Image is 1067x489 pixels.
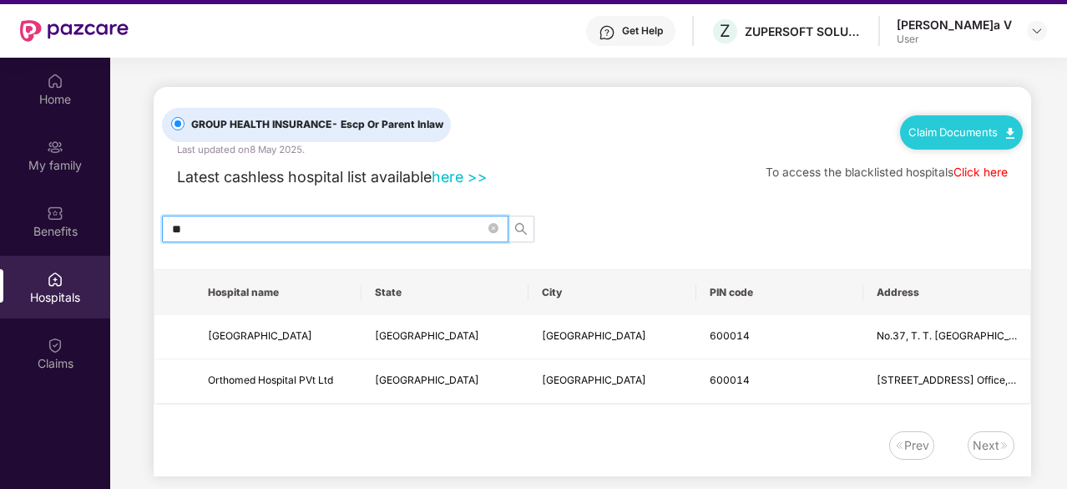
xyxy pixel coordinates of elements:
[542,374,646,386] span: [GEOGRAPHIC_DATA]
[973,436,999,455] div: Next
[47,73,63,89] img: svg+xml;base64,PHN2ZyBpZD0iSG9tZSIgeG1sbnM9Imh0dHA6Ly93d3cudzMub3JnLzIwMDAvc3ZnIiB3aWR0aD0iMjAiIG...
[894,441,904,451] img: svg+xml;base64,PHN2ZyB4bWxucz0iaHR0cDovL3d3dy53My5vcmcvMjAwMC9zdmciIHdpZHRoPSIxNiIgaGVpZ2h0PSIxNi...
[710,329,750,342] span: 600014
[710,374,750,386] span: 600014
[47,337,63,354] img: svg+xml;base64,PHN2ZyBpZD0iQ2xhaW0iIHhtbG5zPSJodHRwOi8vd3d3LnczLm9yZy8yMDAwL3N2ZyIgd2lkdGg9IjIwIi...
[331,118,443,130] span: - Escp Or Parent Inlaw
[362,270,528,315] th: State
[47,205,63,222] img: svg+xml;base64,PHN2ZyBpZD0iQmVuZWZpdHMiIHhtbG5zPSJodHRwOi8vd3d3LnczLm9yZy8yMDAwL3N2ZyIgd2lkdGg9Ij...
[542,329,646,342] span: [GEOGRAPHIC_DATA]
[208,329,312,342] span: [GEOGRAPHIC_DATA]
[863,359,1030,404] td: 83, Old No. 43, Royapettah High Road, Opp to E. B. Office, Rayapattah
[177,142,305,157] div: Last updated on 8 May 2025 .
[177,168,432,186] span: Latest cashless hospital list available
[208,374,333,386] span: Orthomed Hospital PVt Ltd
[528,359,695,404] td: Chennai
[488,223,498,233] span: close-circle
[908,125,1014,139] a: Claim Documents
[185,117,450,133] span: GROUP HEALTH INSURANCE
[362,315,528,359] td: Tamil Nadu
[432,168,488,186] a: here >>
[208,286,348,299] span: Hospital name
[897,33,1012,46] div: User
[863,315,1030,359] td: No.37, T. T. K Road, Royapettah
[47,271,63,288] img: svg+xml;base64,PHN2ZyBpZD0iSG9zcGl0YWxzIiB4bWxucz0iaHR0cDovL3d3dy53My5vcmcvMjAwMC9zdmciIHdpZHRoPS...
[599,24,615,41] img: svg+xml;base64,PHN2ZyBpZD0iSGVscC0zMngzMiIgeG1sbnM9Imh0dHA6Ly93d3cudzMub3JnLzIwMDAvc3ZnIiB3aWR0aD...
[897,17,1012,33] div: [PERSON_NAME]a V
[508,222,533,236] span: search
[488,221,498,237] span: close-circle
[20,20,129,42] img: New Pazcare Logo
[528,315,695,359] td: Chennai
[375,329,479,342] span: [GEOGRAPHIC_DATA]
[877,286,1017,299] span: Address
[1030,24,1044,38] img: svg+xml;base64,PHN2ZyBpZD0iRHJvcGRvd24tMzJ4MzIiIHhtbG5zPSJodHRwOi8vd3d3LnczLm9yZy8yMDAwL3N2ZyIgd2...
[195,359,362,404] td: Orthomed Hospital PVt Ltd
[766,166,953,179] span: To access the blacklisted hospitals
[904,436,929,455] div: Prev
[863,270,1030,315] th: Address
[999,441,1009,451] img: svg+xml;base64,PHN2ZyB4bWxucz0iaHR0cDovL3d3dy53My5vcmcvMjAwMC9zdmciIHdpZHRoPSIxNiIgaGVpZ2h0PSIxNi...
[47,139,63,155] img: svg+xml;base64,PHN2ZyB3aWR0aD0iMjAiIGhlaWdodD0iMjAiIHZpZXdCb3g9IjAgMCAyMCAyMCIgZmlsbD0ibm9uZSIgeG...
[508,216,534,242] button: search
[1006,128,1014,139] img: svg+xml;base64,PHN2ZyB4bWxucz0iaHR0cDovL3d3dy53My5vcmcvMjAwMC9zdmciIHdpZHRoPSIxMC40IiBoZWlnaHQ9Ij...
[720,21,731,41] span: Z
[745,23,862,39] div: ZUPERSOFT SOLUTIONS PRIVATE LIMITED
[195,270,362,315] th: Hospital name
[375,374,479,386] span: [GEOGRAPHIC_DATA]
[195,315,362,359] td: Medicare Eye Hospital
[696,270,863,315] th: PIN code
[528,270,695,315] th: City
[953,166,1008,179] a: Click here
[362,359,528,404] td: Tamil Nadu
[622,24,663,38] div: Get Help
